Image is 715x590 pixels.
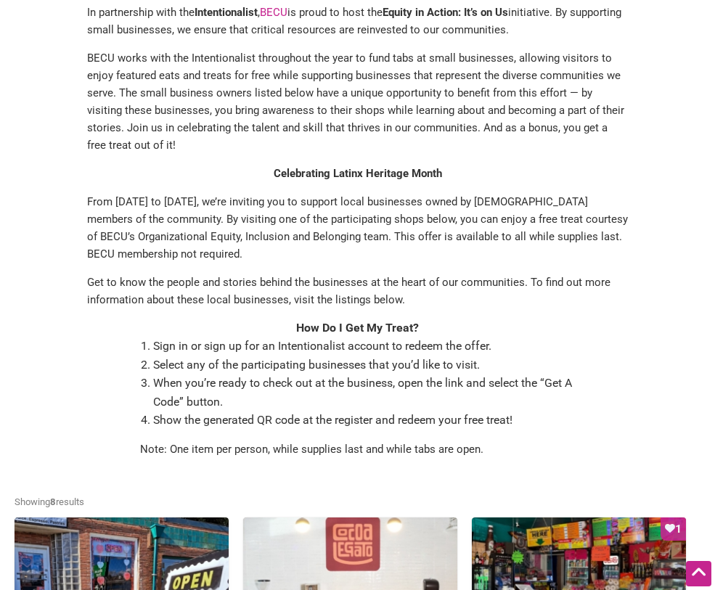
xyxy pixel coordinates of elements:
li: Sign in or sign up for an Intentionalist account to redeem the offer. [153,337,575,356]
strong: How Do I Get My Treat? [296,321,419,335]
span: Showing results [15,496,84,507]
p: In partnership with the , is proud to host the initiative. By supporting small businesses, we ens... [87,4,628,38]
strong: Intentionalist [195,6,258,19]
p: BECU works with the Intentionalist throughout the year to fund tabs at small businesses, allowing... [87,49,628,154]
p: Note: One item per person, while supplies last and while tabs are open. [140,441,576,458]
li: Select any of the participating businesses that you’d like to visit. [153,356,575,374]
strong: Equity in Action: It’s on Us [383,6,508,19]
p: Get to know the people and stories behind the businesses at the heart of our communities. To find... [87,274,628,308]
p: From [DATE] to [DATE], we’re inviting you to support local businesses owned by [DEMOGRAPHIC_DATA]... [87,193,628,263]
div: Scroll Back to Top [686,561,711,586]
b: 8 [50,496,56,507]
a: BECU [260,6,287,19]
strong: Celebrating Latinx Heritage Month [274,167,442,180]
li: When you’re ready to check out at the business, open the link and select the “Get A Code” button. [153,374,575,411]
li: Show the generated QR code at the register and redeem your free treat! [153,411,575,430]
